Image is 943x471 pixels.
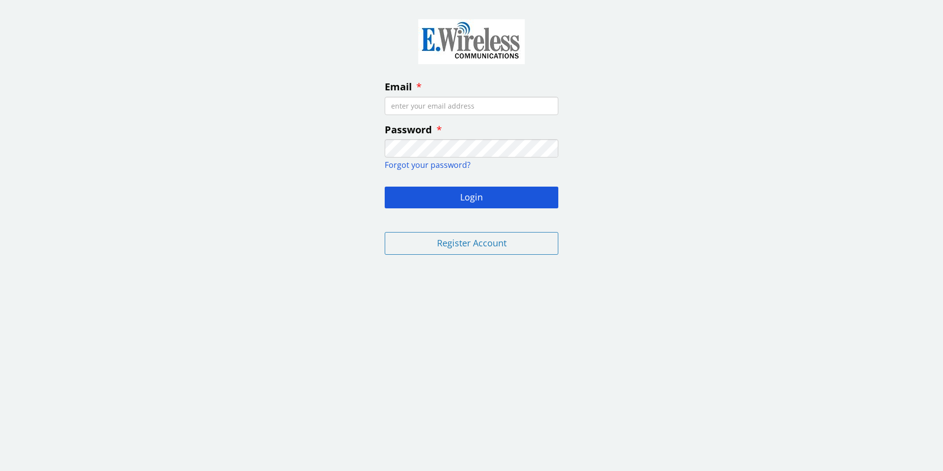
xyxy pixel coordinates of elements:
span: Email [385,80,412,93]
button: Register Account [385,232,558,255]
a: Forgot your password? [385,159,471,170]
button: Login [385,187,558,208]
span: Password [385,123,432,136]
input: enter your email address [385,97,558,115]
